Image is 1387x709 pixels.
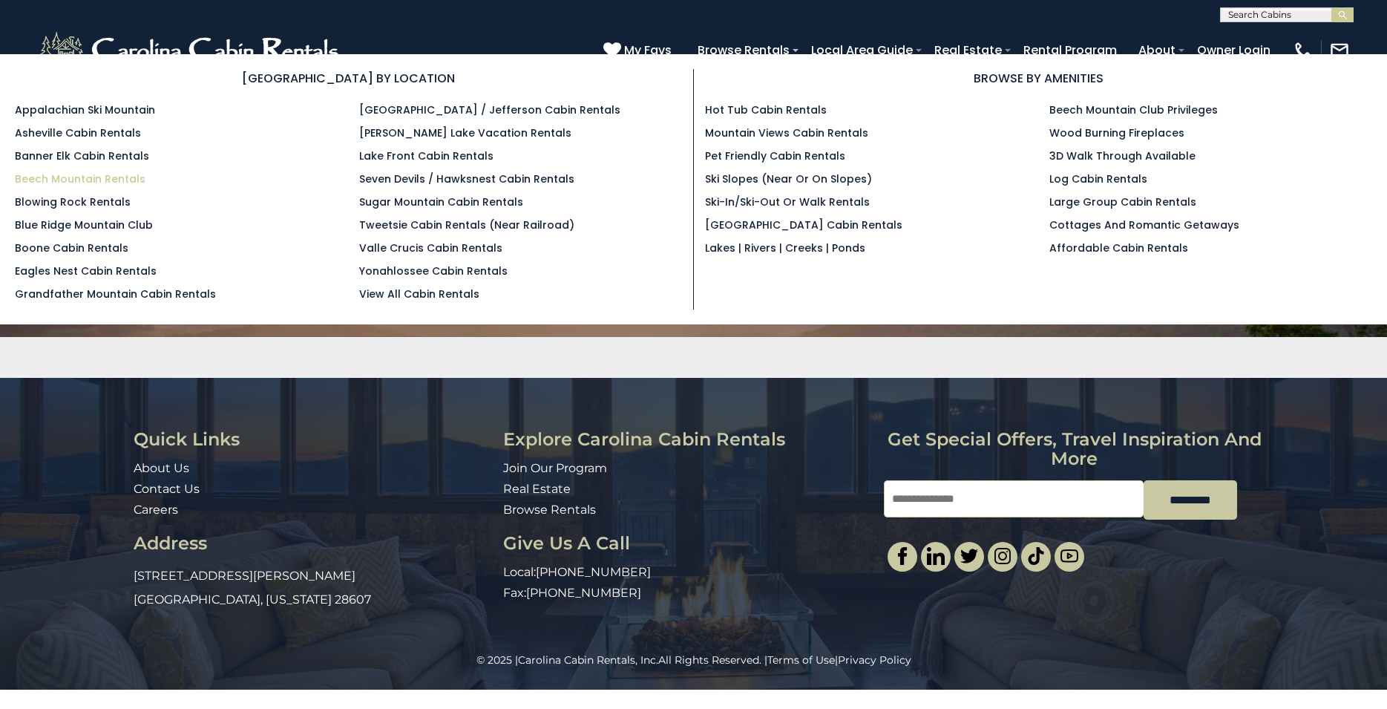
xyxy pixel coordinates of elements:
[33,653,1354,667] p: All Rights Reserved. | |
[705,102,827,117] a: Hot Tub Cabin Rentals
[15,218,153,232] a: Blue Ridge Mountain Club
[359,264,508,278] a: Yonahlossee Cabin Rentals
[1027,547,1045,565] img: tiktok.svg
[134,461,189,475] a: About Us
[37,28,345,73] img: White-1-2.png
[359,148,494,163] a: Lake Front Cabin Rentals
[15,264,157,278] a: Eagles Nest Cabin Rentals
[690,37,797,63] a: Browse Rentals
[927,547,945,565] img: linkedin-single.svg
[15,69,682,88] h3: [GEOGRAPHIC_DATA] BY LOCATION
[624,41,672,59] span: My Favs
[927,37,1009,63] a: Real Estate
[884,430,1265,469] h3: Get special offers, travel inspiration and more
[15,287,216,301] a: Grandfather Mountain Cabin Rentals
[705,125,868,140] a: Mountain Views Cabin Rentals
[705,69,1373,88] h3: BROWSE BY AMENITIES
[476,653,658,667] span: © 2025 |
[15,195,131,209] a: Blowing Rock Rentals
[503,461,607,475] a: Join Our Program
[1131,37,1183,63] a: About
[134,534,492,553] h3: Address
[1049,102,1218,117] a: Beech Mountain Club Privileges
[503,564,873,581] p: Local:
[15,241,128,255] a: Boone Cabin Rentals
[15,171,145,186] a: Beech Mountain Rentals
[1049,171,1147,186] a: Log Cabin Rentals
[15,125,141,140] a: Asheville Cabin Rentals
[705,241,865,255] a: Lakes | Rivers | Creeks | Ponds
[1190,37,1278,63] a: Owner Login
[705,218,902,232] a: [GEOGRAPHIC_DATA] Cabin Rentals
[359,218,574,232] a: Tweetsie Cabin Rentals (Near Railroad)
[804,37,920,63] a: Local Area Guide
[503,585,873,602] p: Fax:
[134,503,178,517] a: Careers
[359,241,502,255] a: Valle Crucis Cabin Rentals
[359,195,523,209] a: Sugar Mountain Cabin Rentals
[705,148,845,163] a: Pet Friendly Cabin Rentals
[1049,195,1196,209] a: Large Group Cabin Rentals
[503,482,571,496] a: Real Estate
[1049,241,1188,255] a: Affordable Cabin Rentals
[1016,37,1124,63] a: Rental Program
[705,171,872,186] a: Ski Slopes (Near or On Slopes)
[518,653,658,667] a: Carolina Cabin Rentals, Inc.
[536,565,651,579] a: [PHONE_NUMBER]
[705,195,870,209] a: Ski-in/Ski-Out or Walk Rentals
[994,547,1011,565] img: instagram-single.svg
[359,287,479,301] a: View All Cabin Rentals
[15,148,149,163] a: Banner Elk Cabin Rentals
[1049,218,1239,232] a: Cottages and Romantic Getaways
[603,41,675,60] a: My Favs
[134,482,200,496] a: Contact Us
[134,430,492,449] h3: Quick Links
[359,125,571,140] a: [PERSON_NAME] Lake Vacation Rentals
[503,534,873,553] h3: Give Us A Call
[1293,40,1314,61] img: phone-regular-white.png
[838,653,911,667] a: Privacy Policy
[503,503,596,517] a: Browse Rentals
[526,586,641,600] a: [PHONE_NUMBER]
[359,102,620,117] a: [GEOGRAPHIC_DATA] / Jefferson Cabin Rentals
[15,102,155,117] a: Appalachian Ski Mountain
[1049,125,1184,140] a: Wood Burning Fireplaces
[1049,148,1196,163] a: 3D Walk Through Available
[893,547,911,565] img: facebook-single.svg
[1060,547,1078,565] img: youtube-light.svg
[359,171,574,186] a: Seven Devils / Hawksnest Cabin Rentals
[503,430,873,449] h3: Explore Carolina Cabin Rentals
[134,564,492,612] p: [STREET_ADDRESS][PERSON_NAME] [GEOGRAPHIC_DATA], [US_STATE] 28607
[1329,40,1350,61] img: mail-regular-white.png
[960,547,978,565] img: twitter-single.svg
[767,653,835,667] a: Terms of Use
